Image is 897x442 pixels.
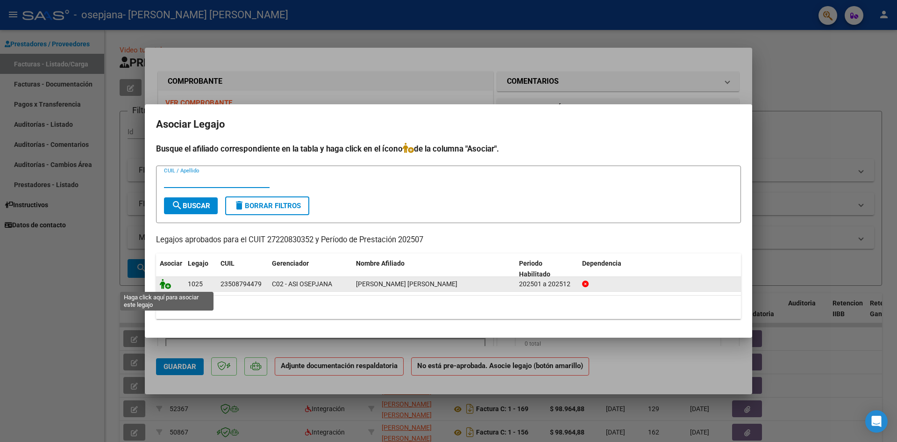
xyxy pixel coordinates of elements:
[272,280,332,288] span: C02 - ASI OSEPJANA
[184,254,217,284] datatable-header-cell: Legajo
[234,202,301,210] span: Borrar Filtros
[156,234,741,246] p: Legajos aprobados para el CUIT 27220830352 y Período de Prestación 202507
[217,254,268,284] datatable-header-cell: CUIL
[171,200,183,211] mat-icon: search
[356,260,405,267] span: Nombre Afiliado
[356,280,457,288] span: GOMEZ THIAGO BENJAMIN
[164,197,218,214] button: Buscar
[582,260,621,267] span: Dependencia
[221,260,235,267] span: CUIL
[519,279,575,290] div: 202501 a 202512
[234,200,245,211] mat-icon: delete
[865,410,888,433] div: Open Intercom Messenger
[156,116,741,133] h2: Asociar Legajo
[221,279,262,290] div: 23508794479
[171,202,210,210] span: Buscar
[188,280,203,288] span: 1025
[225,196,309,215] button: Borrar Filtros
[156,143,741,155] h4: Busque el afiliado correspondiente en la tabla y haga click en el ícono de la columna "Asociar".
[188,260,208,267] span: Legajo
[156,296,741,319] div: 1 registros
[352,254,515,284] datatable-header-cell: Nombre Afiliado
[515,254,578,284] datatable-header-cell: Periodo Habilitado
[156,254,184,284] datatable-header-cell: Asociar
[272,260,309,267] span: Gerenciador
[268,254,352,284] datatable-header-cell: Gerenciador
[519,260,550,278] span: Periodo Habilitado
[578,254,741,284] datatable-header-cell: Dependencia
[160,260,182,267] span: Asociar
